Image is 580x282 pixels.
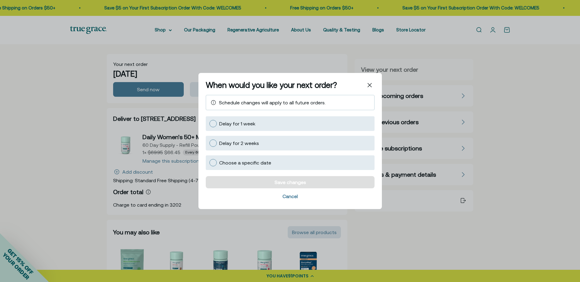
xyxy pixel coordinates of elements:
[206,191,375,202] span: Cancel
[365,80,375,90] span: Close
[219,160,271,165] span: Choose a specific date
[219,100,326,105] span: Schedule changes will apply to all future orders.
[283,194,298,199] div: Cancel
[206,176,375,188] button: Save changes
[274,180,306,185] div: Save changes
[219,140,259,146] span: Delay for 2 weeks
[219,121,255,126] span: Delay for 1 week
